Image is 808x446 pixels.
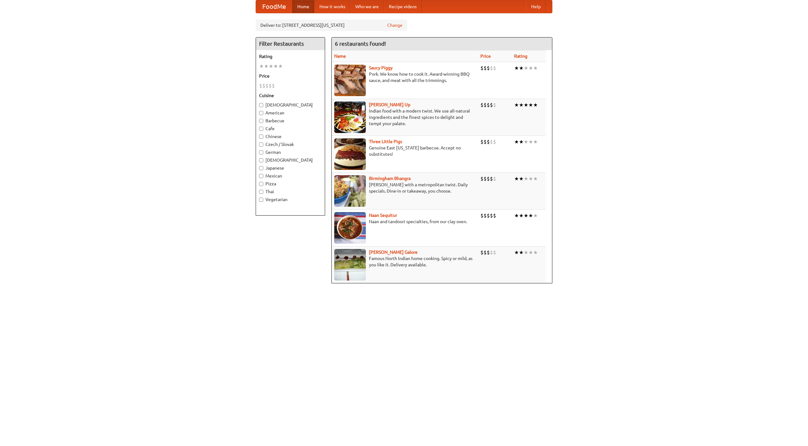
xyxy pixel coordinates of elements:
[334,218,475,225] p: Naan and tandoori specialties, from our clay oven.
[528,175,533,182] li: ★
[259,141,322,148] label: Czech / Slovak
[514,54,527,59] a: Rating
[259,102,322,108] label: [DEMOGRAPHIC_DATA]
[480,212,484,219] li: $
[533,212,538,219] li: ★
[528,138,533,145] li: ★
[259,53,322,60] h5: Rating
[484,175,487,182] li: $
[259,165,322,171] label: Japanese
[350,0,384,13] a: Who we are
[334,145,475,157] p: Genuine East [US_STATE] barbecue. Accept no substitutes!
[387,22,402,28] a: Change
[514,138,519,145] li: ★
[528,249,533,256] li: ★
[493,101,496,108] li: $
[259,149,322,155] label: German
[259,103,263,107] input: [DEMOGRAPHIC_DATA]
[493,138,496,145] li: $
[259,133,322,140] label: Chinese
[334,108,475,127] p: Indian food with a modern twist. We use all-natural ingredients and the finest spices to delight ...
[487,175,490,182] li: $
[259,174,263,178] input: Mexican
[480,138,484,145] li: $
[334,101,366,133] img: curryup.jpg
[259,173,322,179] label: Mexican
[514,249,519,256] li: ★
[273,63,278,70] li: ★
[480,175,484,182] li: $
[487,138,490,145] li: $
[259,63,264,70] li: ★
[490,138,493,145] li: $
[334,138,366,170] img: littlepigs.jpg
[514,175,519,182] li: ★
[484,138,487,145] li: $
[533,249,538,256] li: ★
[334,212,366,244] img: naansequitur.jpg
[519,175,524,182] li: ★
[369,139,402,144] b: Three Little Pigs
[259,142,263,147] input: Czech / Slovak
[269,82,272,89] li: $
[259,198,263,202] input: Vegetarian
[334,71,475,84] p: Pork. We know how to cook it. Award-winning BBQ sauce, and meat with all the trimmings.
[487,249,490,256] li: $
[265,82,269,89] li: $
[514,65,519,72] li: ★
[259,181,322,187] label: Pizza
[369,65,393,70] a: Saucy Piggy
[524,138,528,145] li: ★
[256,20,407,31] div: Deliver to: [STREET_ADDRESS][US_STATE]
[369,250,418,255] a: [PERSON_NAME] Galore
[334,54,346,59] a: Name
[524,175,528,182] li: ★
[384,0,422,13] a: Recipe videos
[487,101,490,108] li: $
[493,249,496,256] li: $
[490,101,493,108] li: $
[528,212,533,219] li: ★
[524,249,528,256] li: ★
[493,212,496,219] li: $
[528,65,533,72] li: ★
[533,175,538,182] li: ★
[487,212,490,219] li: $
[259,188,322,195] label: Thai
[533,65,538,72] li: ★
[519,212,524,219] li: ★
[334,249,366,281] img: currygalore.jpg
[259,119,263,123] input: Barbecue
[484,249,487,256] li: $
[514,212,519,219] li: ★
[334,182,475,194] p: [PERSON_NAME] with a metropolitan twist. Daily specials. Dine-in or takeaway, you choose.
[484,101,487,108] li: $
[369,176,411,181] a: Birmingham Bhangra
[334,255,475,268] p: Famous North Indian home cooking. Spicy or mild, as you like it. Delivery available.
[533,138,538,145] li: ★
[480,65,484,72] li: $
[524,212,528,219] li: ★
[259,125,322,132] label: Cafe
[490,212,493,219] li: $
[335,41,386,47] ng-pluralize: 6 restaurants found!
[292,0,314,13] a: Home
[490,175,493,182] li: $
[369,213,397,218] a: Naan Sequitur
[259,196,322,203] label: Vegetarian
[262,82,265,89] li: $
[519,65,524,72] li: ★
[259,166,263,170] input: Japanese
[524,65,528,72] li: ★
[490,65,493,72] li: $
[259,182,263,186] input: Pizza
[526,0,546,13] a: Help
[493,65,496,72] li: $
[528,101,533,108] li: ★
[524,101,528,108] li: ★
[490,249,493,256] li: $
[484,65,487,72] li: $
[259,190,263,194] input: Thai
